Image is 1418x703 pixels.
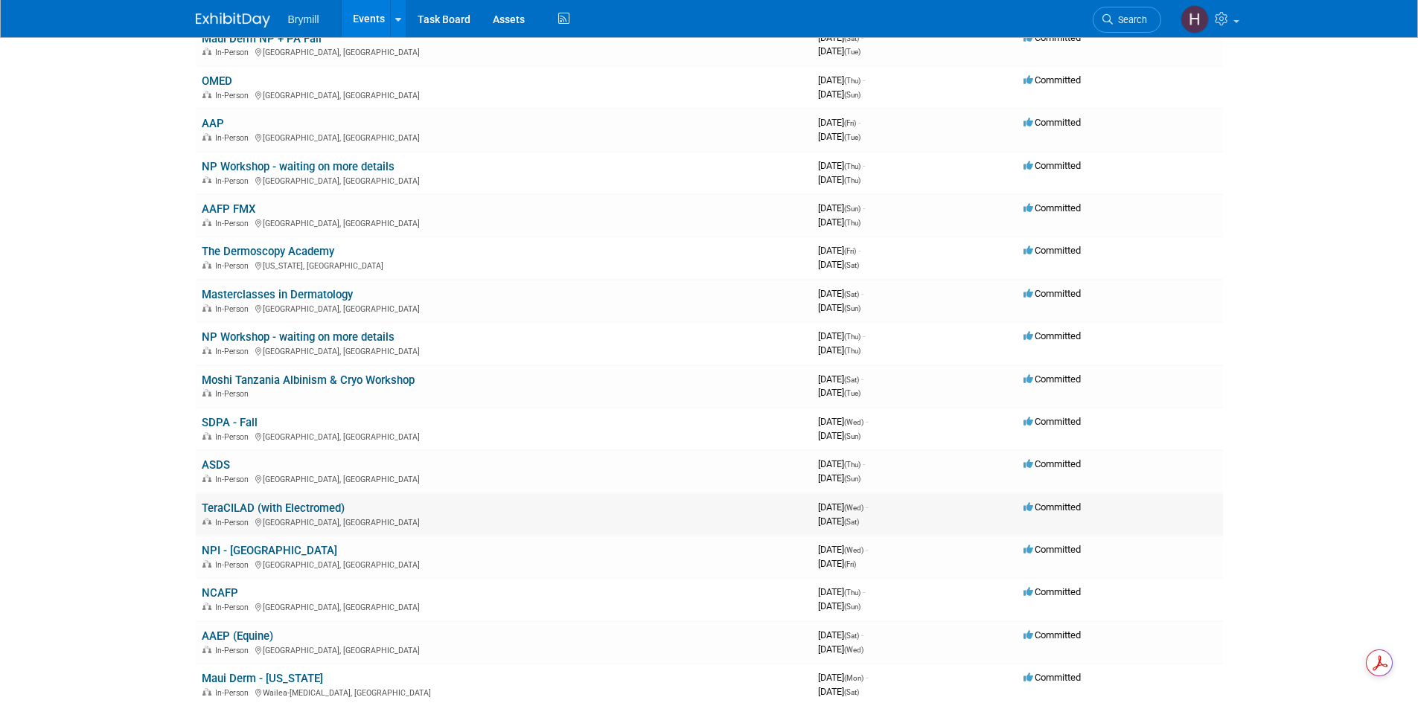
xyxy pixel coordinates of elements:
span: [DATE] [818,600,860,611]
div: [GEOGRAPHIC_DATA], [GEOGRAPHIC_DATA] [202,89,806,100]
span: (Sat) [844,376,859,384]
span: [DATE] [818,245,860,256]
img: In-Person Event [202,518,211,525]
span: [DATE] [818,74,865,86]
span: [DATE] [818,131,860,142]
div: [GEOGRAPHIC_DATA], [GEOGRAPHIC_DATA] [202,131,806,143]
span: (Sat) [844,261,859,269]
a: OMED [202,74,232,88]
span: [DATE] [818,586,865,597]
span: Committed [1023,586,1081,597]
span: In-Person [215,219,253,228]
span: Committed [1023,288,1081,299]
span: Committed [1023,458,1081,469]
span: [DATE] [818,45,860,57]
span: Committed [1023,160,1081,171]
a: NP Workshop - waiting on more details [202,330,395,344]
span: (Wed) [844,418,863,426]
span: - [863,202,865,214]
span: [DATE] [818,544,868,555]
span: In-Person [215,688,253,698]
span: (Sat) [844,632,859,640]
span: (Wed) [844,504,863,512]
span: [DATE] [818,202,865,214]
span: In-Person [215,560,253,570]
img: In-Person Event [202,389,211,397]
span: - [866,501,868,513]
span: [DATE] [818,89,860,100]
span: [DATE] [818,430,860,441]
span: [DATE] [818,117,860,128]
span: In-Person [215,646,253,655]
span: (Sat) [844,688,859,696]
a: Search [1093,7,1161,33]
span: (Tue) [844,133,860,141]
span: [DATE] [818,288,863,299]
span: (Sun) [844,432,860,440]
div: [GEOGRAPHIC_DATA], [GEOGRAPHIC_DATA] [202,558,806,570]
span: (Thu) [844,460,860,469]
span: [DATE] [818,330,865,341]
img: In-Person Event [202,91,211,98]
span: (Sat) [844,34,859,42]
span: - [863,74,865,86]
div: [GEOGRAPHIC_DATA], [GEOGRAPHIC_DATA] [202,302,806,314]
div: [US_STATE], [GEOGRAPHIC_DATA] [202,259,806,271]
span: [DATE] [818,373,863,385]
img: In-Person Event [202,347,211,354]
span: (Thu) [844,347,860,355]
a: The Dermoscopy Academy [202,245,334,258]
a: Maui Derm - [US_STATE] [202,672,323,685]
a: Maui Derm NP + PA Fall [202,32,322,45]
span: - [858,117,860,128]
span: In-Person [215,518,253,527]
span: (Thu) [844,333,860,341]
span: - [866,544,868,555]
img: In-Person Event [202,176,211,184]
img: In-Person Event [202,560,211,568]
a: AAFP FMX [202,202,255,216]
span: In-Person [215,304,253,314]
a: SDPA - Fall [202,416,258,429]
div: [GEOGRAPHIC_DATA], [GEOGRAPHIC_DATA] [202,516,806,527]
span: [DATE] [818,302,860,313]
span: - [861,288,863,299]
span: Committed [1023,416,1081,427]
img: In-Person Event [202,688,211,696]
span: Committed [1023,74,1081,86]
span: (Wed) [844,546,863,554]
span: (Sat) [844,290,859,298]
div: [GEOGRAPHIC_DATA], [GEOGRAPHIC_DATA] [202,430,806,442]
div: [GEOGRAPHIC_DATA], [GEOGRAPHIC_DATA] [202,174,806,186]
span: (Sun) [844,603,860,611]
div: [GEOGRAPHIC_DATA], [GEOGRAPHIC_DATA] [202,216,806,228]
span: (Thu) [844,588,860,597]
span: [DATE] [818,629,863,641]
span: Committed [1023,32,1081,43]
span: - [858,245,860,256]
a: Masterclasses in Dermatology [202,288,353,301]
span: - [863,586,865,597]
span: Committed [1023,202,1081,214]
a: TeraCILAD (with Electromed) [202,501,345,515]
span: Committed [1023,373,1081,385]
span: - [861,373,863,385]
img: In-Person Event [202,304,211,312]
span: - [861,629,863,641]
span: (Sat) [844,518,859,526]
a: NCAFP [202,586,238,600]
span: - [866,416,868,427]
span: In-Person [215,389,253,399]
img: In-Person Event [202,219,211,226]
div: [GEOGRAPHIC_DATA], [GEOGRAPHIC_DATA] [202,472,806,484]
span: Committed [1023,117,1081,128]
img: In-Person Event [202,48,211,55]
img: In-Person Event [202,432,211,440]
span: [DATE] [818,501,868,513]
div: [GEOGRAPHIC_DATA], [GEOGRAPHIC_DATA] [202,643,806,655]
span: [DATE] [818,672,868,683]
a: NP Workshop - waiting on more details [202,160,395,173]
div: [GEOGRAPHIC_DATA], [GEOGRAPHIC_DATA] [202,344,806,356]
a: NPI - [GEOGRAPHIC_DATA] [202,544,337,557]
span: (Tue) [844,48,860,56]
